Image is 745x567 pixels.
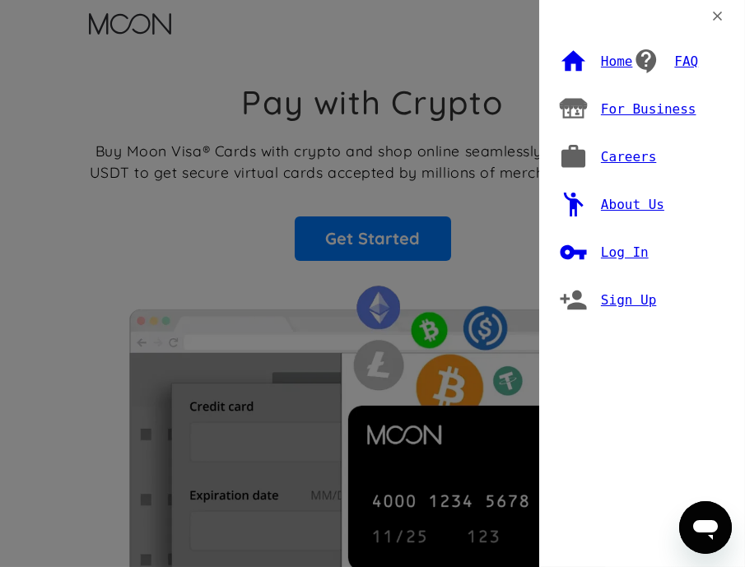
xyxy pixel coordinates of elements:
a: Home [559,40,632,82]
div: For Business [601,101,696,118]
iframe: Кнопка запуска окна обмена сообщениями [679,501,732,554]
a: Sign Up [559,279,656,321]
div: Careers [601,149,656,165]
a: About Us [559,184,664,225]
a: For Business [559,88,696,130]
a: Log In [559,231,649,273]
a: FAQ [632,40,698,82]
div: About Us [601,197,664,213]
div: FAQ [674,53,698,70]
div: Sign Up [601,292,656,309]
div: Home [601,53,633,70]
a: Careers [559,136,656,178]
div: Log In [601,244,649,261]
